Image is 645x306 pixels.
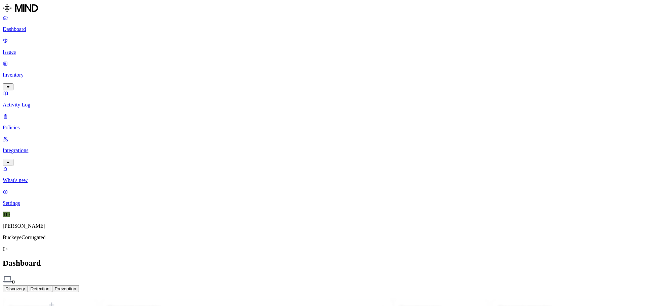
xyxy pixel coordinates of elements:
[3,38,642,55] a: Issues
[3,49,642,55] p: Issues
[3,259,642,268] h2: Dashboard
[3,234,642,241] p: BuckeyeCorrugated
[3,72,642,78] p: Inventory
[3,274,12,284] img: endpoint.svg
[3,3,642,15] a: MIND
[3,102,642,108] p: Activity Log
[3,212,10,217] span: TO
[3,136,642,165] a: Integrations
[3,147,642,154] p: Integrations
[52,285,79,292] button: Prevention
[28,285,52,292] button: Detection
[3,285,28,292] button: Discovery
[3,177,642,183] p: What's new
[3,125,642,131] p: Policies
[3,26,642,32] p: Dashboard
[3,90,642,108] a: Activity Log
[3,3,38,13] img: MIND
[3,113,642,131] a: Policies
[3,200,642,206] p: Settings
[3,15,642,32] a: Dashboard
[3,60,642,89] a: Inventory
[3,166,642,183] a: What's new
[12,279,15,285] span: 0
[3,189,642,206] a: Settings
